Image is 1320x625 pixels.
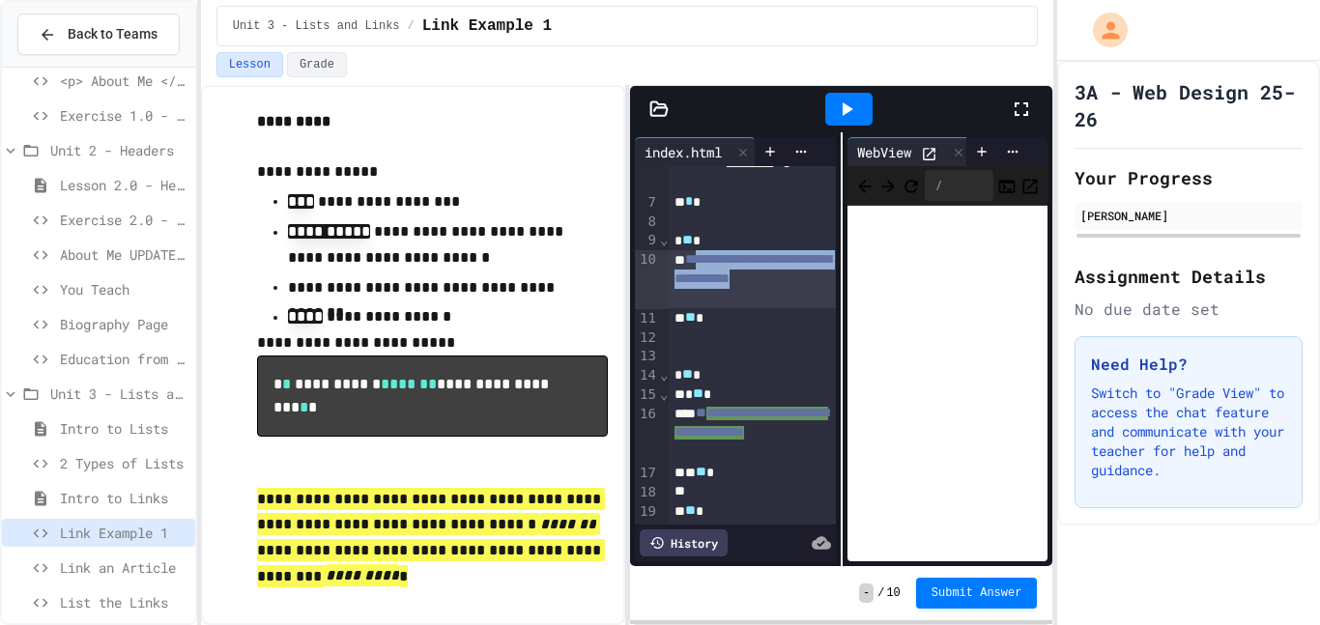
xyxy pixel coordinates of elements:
div: 14 [635,366,659,385]
span: Link an Article [60,557,187,578]
span: List the Links [60,592,187,612]
span: Back [855,173,875,197]
span: Biography Page [60,314,187,334]
div: My Account [1073,8,1133,52]
span: Back to Teams [68,24,158,44]
span: Intro to Lists [60,418,187,439]
button: Lesson [216,52,283,77]
div: / [925,170,994,201]
span: You Teach [60,279,187,299]
div: No due date set [1075,298,1303,321]
span: Fold line [659,232,669,247]
span: / [877,585,884,601]
div: WebView [847,142,921,162]
span: Link Example 1 [60,523,187,543]
div: 16 [635,405,659,464]
div: 8 [635,213,659,232]
iframe: Web Preview [847,206,1048,562]
div: 18 [635,483,659,502]
span: Fold line [659,367,669,383]
h2: Your Progress [1075,164,1303,191]
button: Submit Answer [916,578,1038,609]
span: About Me UPDATE with Headers [60,244,187,265]
span: Unit 3 - Lists and Links [233,18,400,34]
span: Education from Scratch [60,349,187,369]
span: 2 Types of Lists [60,453,187,473]
span: Fold line [659,386,669,402]
button: Grade [287,52,347,77]
button: Back to Teams [17,14,180,55]
span: Forward [878,173,898,197]
div: 11 [635,309,659,328]
div: WebView [847,137,971,166]
span: Exercise 2.0 - Header Practice [60,210,187,230]
span: Link Example 1 [422,14,552,38]
span: - [859,583,874,603]
span: Exercise 1.0 - Two Truths and a Lie [60,105,187,126]
div: History [640,529,728,556]
p: Switch to "Grade View" to access the chat feature and communicate with your teacher for help and ... [1091,384,1286,480]
h1: 3A - Web Design 25-26 [1075,78,1303,132]
div: index.html [635,142,732,162]
span: 10 [886,585,900,601]
span: Lesson 2.0 - Headers [60,175,187,195]
div: 7 [635,193,659,213]
div: 9 [635,231,659,250]
div: index.html [635,137,756,166]
span: Unit 2 - Headers [50,140,187,160]
button: Refresh [902,174,921,197]
div: [PERSON_NAME] [1080,207,1297,224]
div: 10 [635,250,659,308]
div: 13 [635,347,659,366]
span: / [408,18,415,34]
button: Open in new tab [1020,174,1040,197]
button: Console [997,174,1017,197]
span: Intro to Links [60,488,187,508]
div: 17 [635,464,659,483]
span: Unit 3 - Lists and Links [50,384,187,404]
h3: Need Help? [1091,353,1286,376]
div: 15 [635,385,659,405]
div: 12 [635,328,659,348]
div: 19 [635,502,659,522]
span: <p> About Me </p> [60,71,187,91]
span: Submit Answer [932,585,1022,601]
h2: Assignment Details [1075,263,1303,290]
